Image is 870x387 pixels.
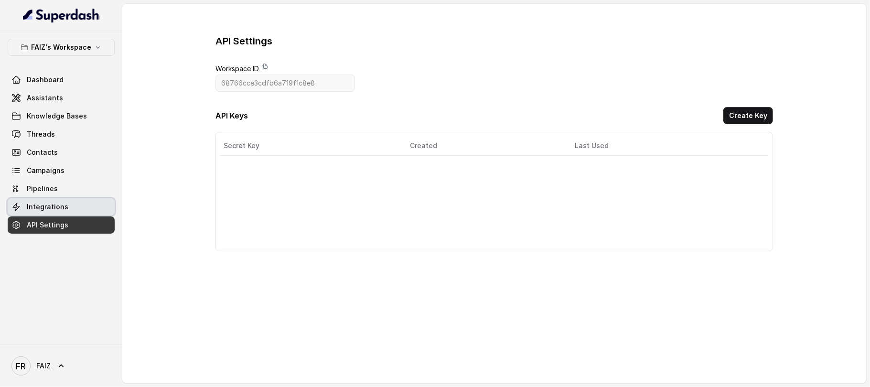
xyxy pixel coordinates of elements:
[27,148,58,157] span: Contacts
[27,93,63,103] span: Assistants
[8,144,115,161] a: Contacts
[215,63,259,75] label: Workspace ID
[8,216,115,234] a: API Settings
[567,136,757,156] th: Last Used
[8,162,115,179] a: Campaigns
[8,198,115,215] a: Integrations
[8,89,115,107] a: Assistants
[8,71,115,88] a: Dashboard
[36,361,51,371] span: FAIZ
[215,34,272,48] h3: API Settings
[8,107,115,125] a: Knowledge Bases
[27,220,68,230] span: API Settings
[16,361,26,371] text: FR
[8,353,115,379] a: FAIZ
[27,75,64,85] span: Dashboard
[27,129,55,139] span: Threads
[403,136,567,156] th: Created
[8,39,115,56] button: FAIZ's Workspace
[27,184,58,193] span: Pipelines
[23,8,100,23] img: light.svg
[220,136,403,156] th: Secret Key
[27,166,64,175] span: Campaigns
[723,107,773,124] button: Create Key
[8,180,115,197] a: Pipelines
[27,202,68,212] span: Integrations
[31,42,91,53] p: FAIZ's Workspace
[8,126,115,143] a: Threads
[215,110,248,121] h3: API Keys
[27,111,87,121] span: Knowledge Bases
